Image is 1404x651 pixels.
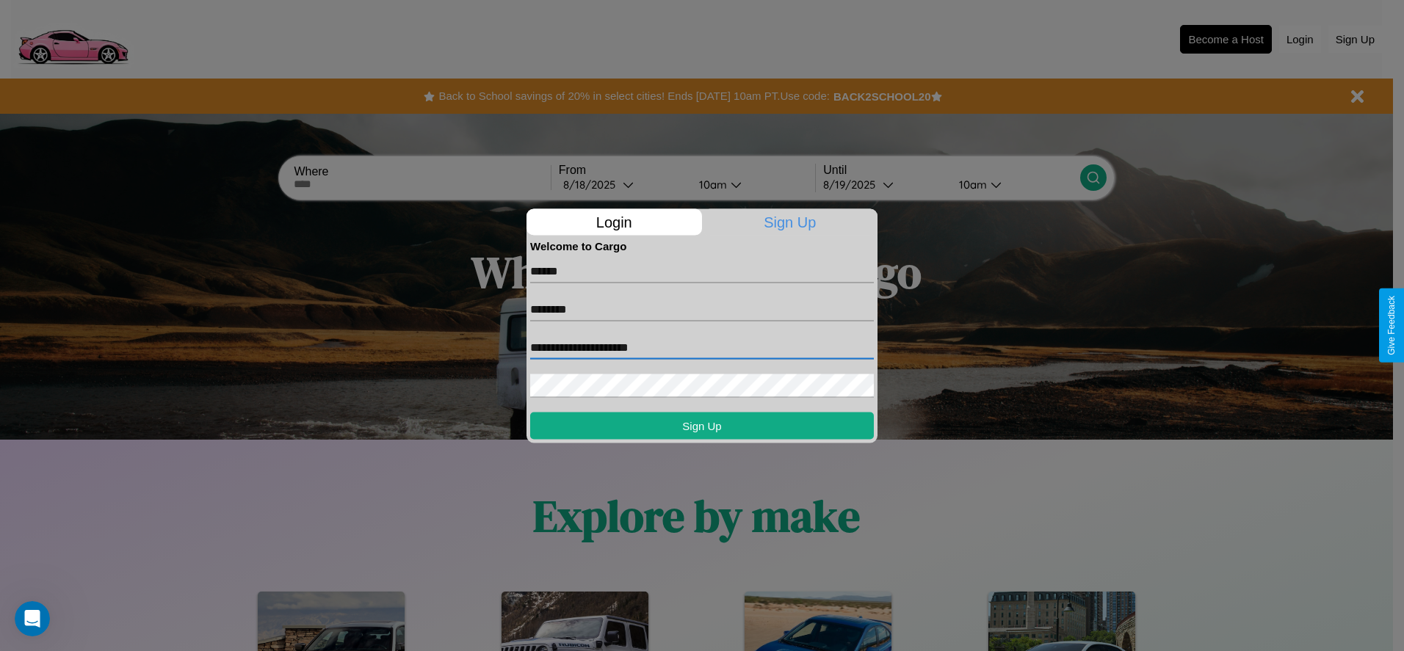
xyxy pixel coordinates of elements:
[703,208,878,235] p: Sign Up
[530,239,874,252] h4: Welcome to Cargo
[526,208,702,235] p: Login
[1386,296,1397,355] div: Give Feedback
[530,412,874,439] button: Sign Up
[15,601,50,636] iframe: Intercom live chat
